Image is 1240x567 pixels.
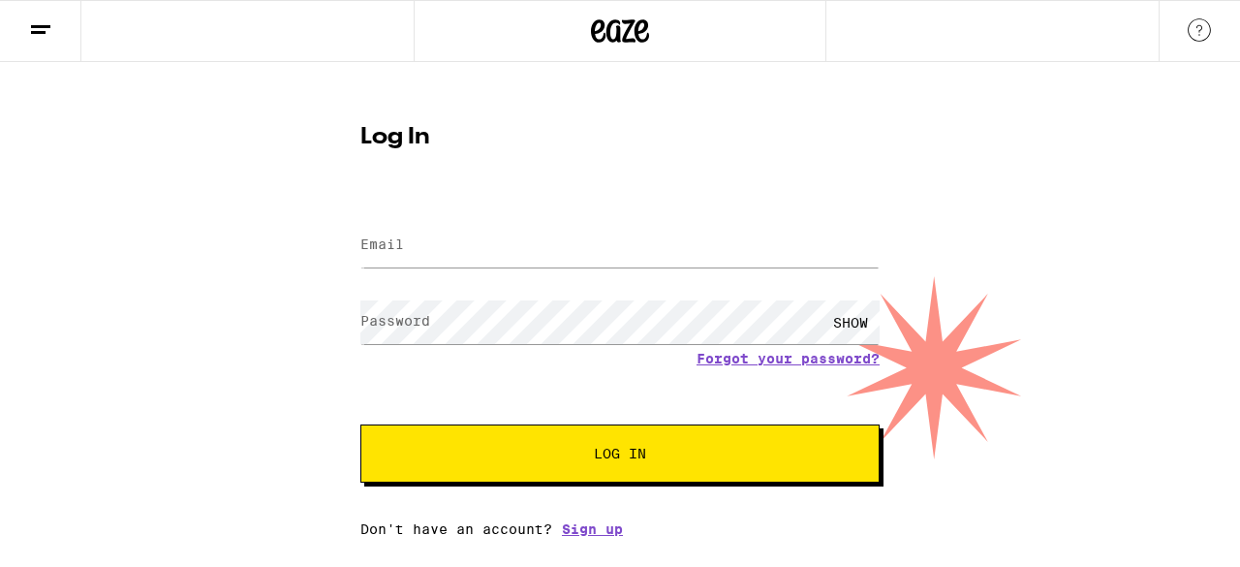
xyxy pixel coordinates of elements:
[360,313,430,329] label: Password
[360,521,880,537] div: Don't have an account?
[594,447,646,460] span: Log In
[562,521,623,537] a: Sign up
[360,224,880,268] input: Email
[360,236,404,252] label: Email
[697,351,880,366] a: Forgot your password?
[821,300,880,344] div: SHOW
[360,126,880,149] h1: Log In
[360,425,880,483] button: Log In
